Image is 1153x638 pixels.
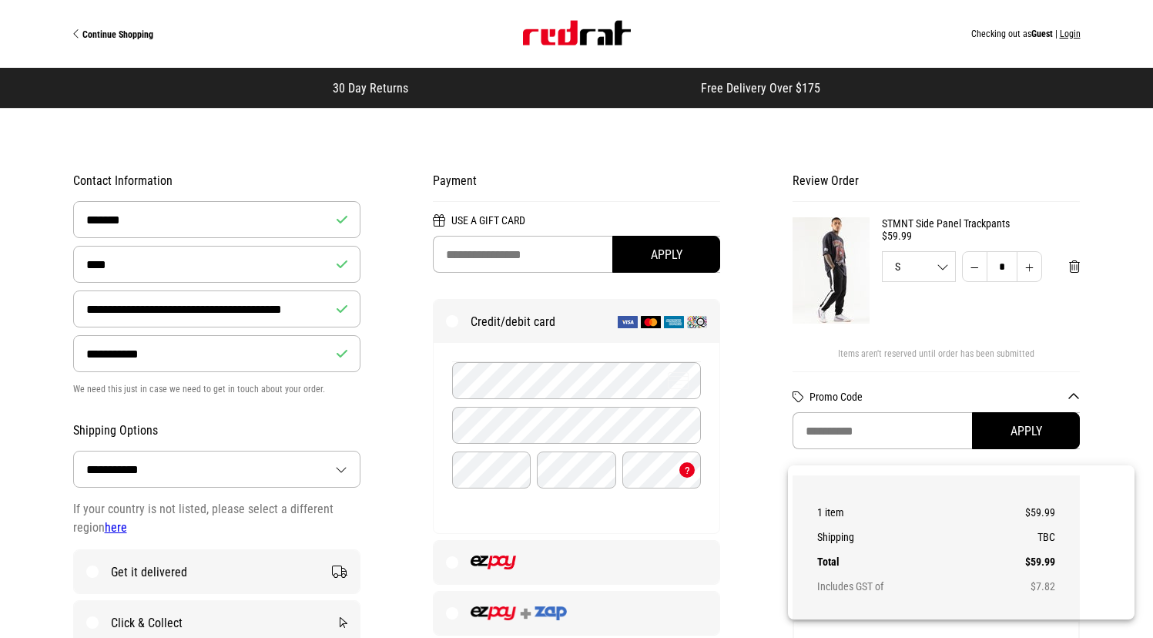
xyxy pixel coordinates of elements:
[687,316,707,328] img: Q Card
[471,606,567,620] img: EZPAYANDZAP
[793,217,870,324] img: STMNT Side Panel Trackpants
[793,173,1081,202] h2: Review Order
[622,452,702,489] input: CVC
[82,29,153,40] span: Continue Shopping
[1057,251,1092,282] button: Remove from cart
[793,412,1081,449] input: Promo Code
[537,452,616,489] input: Year (YY)
[73,246,361,283] input: Last Name
[74,452,360,487] select: Country
[882,230,1081,242] div: $59.99
[641,316,661,328] img: Mastercard
[523,21,631,45] img: Red Rat [Build]
[452,407,702,444] input: Name on Card
[1017,251,1042,282] button: Increase quantity
[73,423,361,438] h2: Shipping Options
[73,28,325,40] a: Continue Shopping
[73,173,361,189] h2: Contact Information
[883,261,955,272] span: S
[664,316,684,328] img: American Express
[434,300,720,343] label: Credit/debit card
[809,391,1081,403] button: Promo Code
[439,80,670,96] iframe: Customer reviews powered by Trustpilot
[962,251,987,282] button: Decrease quantity
[987,251,1017,282] input: Quantity
[452,362,702,399] input: Card Number
[452,452,531,489] input: Month (MM)
[73,290,361,327] input: Email Address
[679,462,695,478] button: What's a CVC?
[433,214,721,236] h2: Use a Gift Card
[618,316,638,328] img: Visa
[73,335,361,372] input: Phone
[612,236,720,273] button: Apply
[74,550,360,593] label: Get it delivered
[73,201,361,238] input: First Name
[701,81,820,96] span: Free Delivery Over $175
[325,29,1081,39] div: Checking out as
[882,217,1081,230] a: STMNT Side Panel Trackpants
[972,412,1080,449] button: Apply
[73,380,361,398] p: We need this just in case we need to get in touch about your order.
[1055,29,1057,39] span: |
[105,520,127,535] a: here
[333,81,408,96] span: 30 Day Returns
[471,556,516,569] img: EZPAY
[1031,29,1053,39] span: Guest
[793,348,1081,371] div: Items aren't reserved until order has been submitted
[1060,29,1081,39] button: Login
[73,500,361,537] div: If your country is not listed, please select a different region
[433,173,721,202] h2: Payment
